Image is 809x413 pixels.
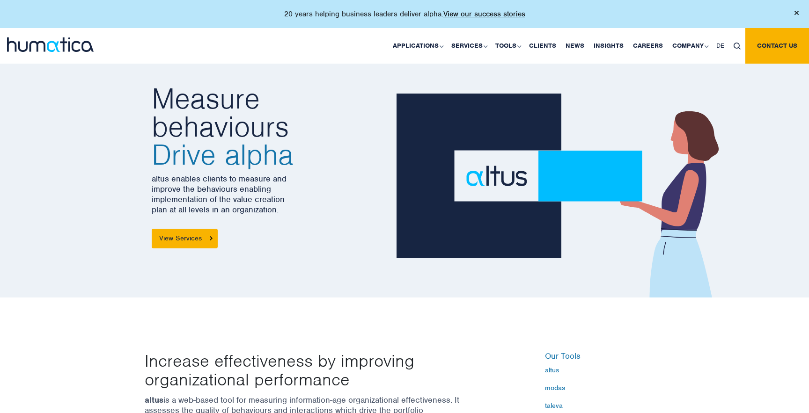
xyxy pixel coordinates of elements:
[716,42,724,50] span: DE
[145,351,486,389] p: Increase effectiveness by improving organizational performance
[152,141,389,169] span: Drive alpha
[397,94,734,297] img: about_banner1
[745,28,809,64] a: Contact us
[545,384,664,391] a: modas
[7,37,94,52] img: logo
[443,9,525,19] a: View our success stories
[210,236,213,240] img: arrowicon
[561,28,589,64] a: News
[152,174,389,215] p: altus enables clients to measure and improve the behaviours enabling implementation of the value ...
[447,28,491,64] a: Services
[545,402,664,409] a: taleva
[388,28,447,64] a: Applications
[152,85,389,169] h2: Measure behaviours
[284,9,525,19] p: 20 years helping business leaders deliver alpha.
[152,229,218,248] a: View Services
[491,28,524,64] a: Tools
[545,366,664,374] a: altus
[524,28,561,64] a: Clients
[734,43,741,50] img: search_icon
[589,28,628,64] a: Insights
[668,28,712,64] a: Company
[145,395,163,405] strong: altus
[545,351,664,362] h6: Our Tools
[628,28,668,64] a: Careers
[712,28,729,64] a: DE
